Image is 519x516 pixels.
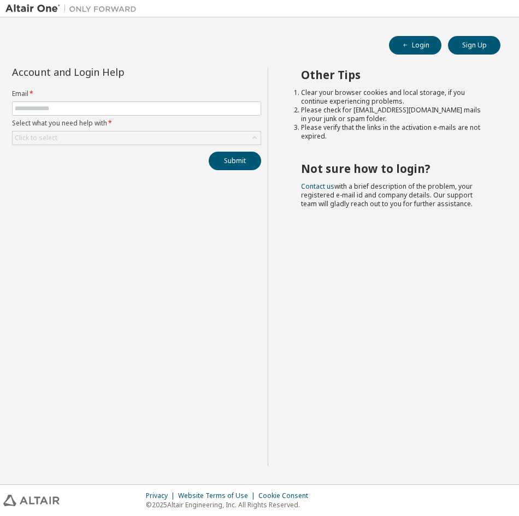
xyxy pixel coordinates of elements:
p: © 2025 Altair Engineering, Inc. All Rights Reserved. [146,500,315,509]
li: Please check for [EMAIL_ADDRESS][DOMAIN_NAME] mails in your junk or spam folder. [301,106,481,123]
button: Sign Up [448,36,500,55]
li: Clear your browser cookies and local storage, if you continue experiencing problems. [301,88,481,106]
span: with a brief description of the problem, your registered e-mail id and company details. Our suppo... [301,182,473,208]
img: altair_logo.svg [3,495,60,506]
div: Click to select [13,131,261,145]
label: Email [12,89,261,98]
img: Altair One [5,3,142,14]
div: Privacy [146,491,178,500]
button: Login [389,36,441,55]
div: Website Terms of Use [178,491,258,500]
div: Cookie Consent [258,491,315,500]
div: Click to select [15,134,57,142]
button: Submit [209,152,261,170]
div: Account and Login Help [12,68,211,76]
a: Contact us [301,182,334,191]
h2: Not sure how to login? [301,161,481,176]
label: Select what you need help with [12,119,261,128]
li: Please verify that the links in the activation e-mails are not expired. [301,123,481,141]
h2: Other Tips [301,68,481,82]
